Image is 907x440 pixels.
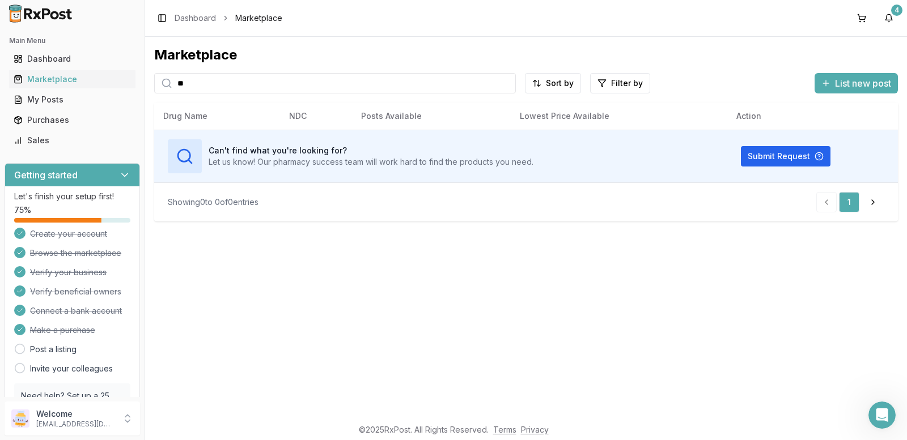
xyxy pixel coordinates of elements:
a: Dashboard [9,49,135,69]
button: List new post [815,73,898,93]
a: Marketplace [9,69,135,89]
button: Purchases [5,111,140,129]
p: Welcome [36,408,115,420]
span: Marketplace [235,12,282,24]
span: Make a purchase [30,324,95,336]
div: Sales [14,135,131,146]
iframe: Intercom live chat [868,401,896,429]
button: Filter by [590,73,650,93]
a: Purchases [9,110,135,130]
th: Posts Available [352,102,511,130]
span: 75 % [14,204,31,216]
a: 1 [839,192,859,212]
h3: Getting started [14,168,78,182]
div: 4 [891,5,902,16]
span: Connect a bank account [30,305,122,317]
button: Sales [5,131,140,149]
th: Drug Name [154,102,280,130]
button: Marketplace [5,70,140,88]
h3: Can't find what you're looking for? [209,145,533,156]
a: Dashboard [175,12,216,24]
button: Submit Request [741,146,830,166]
div: Showing 0 to 0 of 0 entries [168,196,258,208]
a: Go to next page [862,192,884,212]
button: My Posts [5,91,140,109]
span: Verify your business [30,267,107,278]
a: List new post [815,79,898,90]
span: Verify beneficial owners [30,286,121,297]
p: Need help? Set up a 25 minute call with our team to set up. [21,390,124,424]
div: Dashboard [14,53,131,65]
th: Lowest Price Available [511,102,728,130]
p: Let's finish your setup first! [14,191,130,202]
div: Purchases [14,114,131,126]
a: Invite your colleagues [30,363,113,374]
h2: Main Menu [9,36,135,45]
span: Browse the marketplace [30,247,121,259]
span: Create your account [30,228,107,240]
p: Let us know! Our pharmacy success team will work hard to find the products you need. [209,156,533,168]
th: NDC [280,102,352,130]
div: Marketplace [14,74,131,85]
th: Action [727,102,898,130]
img: RxPost Logo [5,5,77,23]
p: [EMAIL_ADDRESS][DOMAIN_NAME] [36,420,115,429]
a: Terms [493,425,516,434]
a: Post a listing [30,344,77,355]
nav: pagination [816,192,884,212]
a: Privacy [521,425,549,434]
div: My Posts [14,94,131,105]
button: 4 [880,9,898,27]
div: Marketplace [154,46,898,64]
a: My Posts [9,89,135,110]
span: Sort by [546,78,574,89]
span: List new post [835,76,891,90]
span: Filter by [611,78,643,89]
button: Sort by [525,73,581,93]
nav: breadcrumb [175,12,282,24]
img: User avatar [11,409,29,428]
a: Sales [9,130,135,151]
button: Dashboard [5,50,140,68]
